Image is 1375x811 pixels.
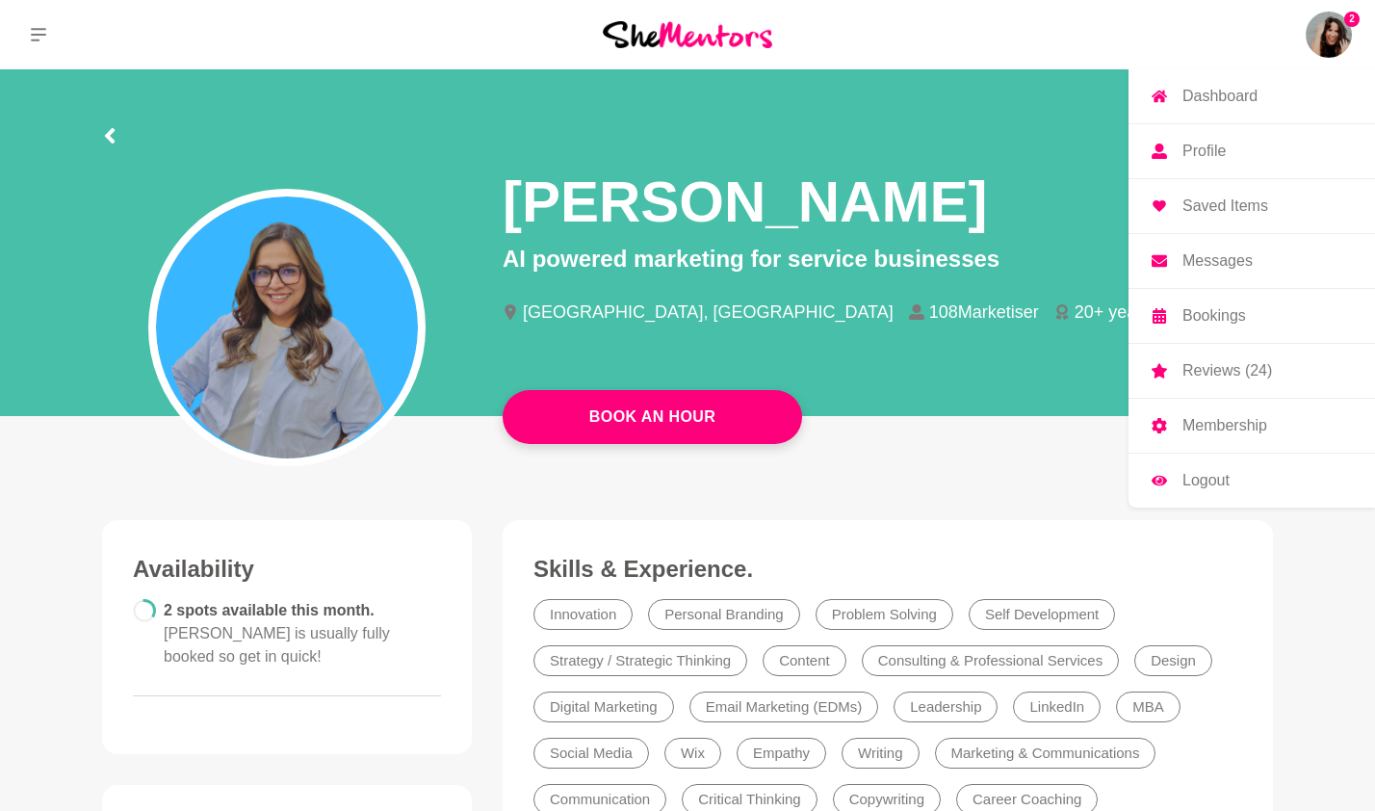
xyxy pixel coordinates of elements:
li: [GEOGRAPHIC_DATA], [GEOGRAPHIC_DATA] [503,303,909,321]
a: Profile [1129,124,1375,178]
li: 20+ years [1054,303,1167,321]
a: Messages [1129,234,1375,288]
span: 2 [1344,12,1360,27]
p: Profile [1182,144,1226,159]
a: Saved Items [1129,179,1375,233]
p: Saved Items [1182,198,1268,214]
button: Book An Hour [503,390,802,444]
h3: Skills & Experience. [533,555,1242,584]
a: Taliah-Kate (TK) Byron2DashboardProfileSaved ItemsMessagesBookingsReviews (24)MembershipLogout [1306,12,1352,58]
li: 108Marketiser [909,303,1054,321]
a: Bookings [1129,289,1375,343]
h3: Availability [133,555,441,584]
span: [PERSON_NAME] is usually fully booked so get in quick! [164,625,390,665]
img: Taliah-Kate (TK) Byron [1306,12,1352,58]
p: Reviews (24) [1182,363,1272,379]
img: She Mentors Logo [603,21,772,47]
a: Dashboard [1129,69,1375,123]
p: Bookings [1182,308,1246,324]
p: AI powered marketing for service businesses [503,242,1273,276]
p: Messages [1182,253,1253,269]
h1: [PERSON_NAME] [503,166,987,238]
span: 2 spots available this month. [164,602,390,665]
p: Dashboard [1182,89,1258,104]
a: Reviews (24) [1129,344,1375,398]
p: Membership [1182,418,1267,433]
p: Logout [1182,473,1230,488]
